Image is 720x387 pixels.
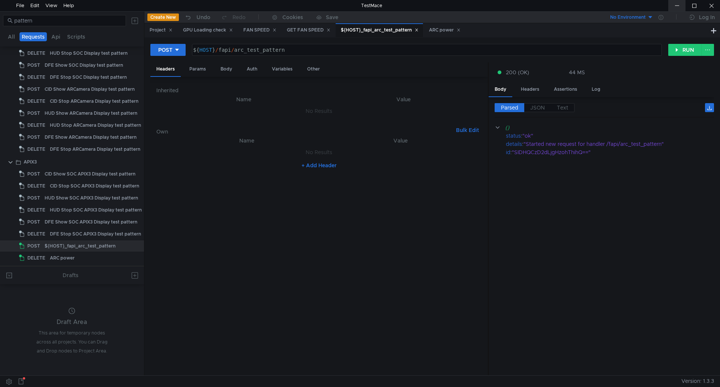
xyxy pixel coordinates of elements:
[150,62,181,77] div: Headers
[65,32,87,41] button: Scripts
[63,271,78,280] div: Drafts
[150,44,186,56] button: POST
[523,140,704,148] div: "Started new request for handler /fapi/arc_test_pattern"
[179,12,216,23] button: Undo
[45,240,115,252] div: ${HOST}_fapi_arc_test_pattern
[27,252,45,264] span: DELETE
[27,216,40,228] span: POST
[306,108,332,114] nz-embed-empty: No Results
[601,11,653,23] button: No Environment
[27,120,45,131] span: DELETE
[158,46,172,54] div: POST
[27,132,40,143] span: POST
[45,108,137,119] div: HUD Show ARCamera Display test pattern
[325,136,476,145] th: Value
[27,180,45,192] span: DELETE
[45,84,135,95] div: CID Show ARCamera Display test pattern
[548,82,583,96] div: Assertions
[14,16,121,25] input: Search...
[326,15,338,20] div: Save
[27,144,45,155] span: DELETE
[306,149,332,156] nz-embed-empty: No Results
[45,132,136,143] div: DFE Show ARCamera Display test pattern
[505,123,703,132] div: {}
[27,84,40,95] span: POST
[569,69,585,76] div: 44 MS
[49,32,63,41] button: Api
[506,132,714,140] div: :
[301,62,326,76] div: Other
[50,48,127,59] div: HUD Stop SOC Display test pattern
[27,192,40,204] span: POST
[27,48,45,59] span: DELETE
[45,216,137,228] div: DFE Show SOC APIX3 Display test pattern
[27,108,40,119] span: POST
[27,96,45,107] span: DELETE
[501,104,518,111] span: Parsed
[681,376,714,387] span: Version: 1.3.3
[50,180,139,192] div: CID Stop SOC APIX3 Display test pattern
[50,252,75,264] div: ARC power
[282,13,303,22] div: Cookies
[216,12,251,23] button: Redo
[45,192,138,204] div: HUD Show SOC APIX3 Display test pattern
[232,13,246,22] div: Redo
[287,26,330,34] div: GET FAN SPEED
[196,13,210,22] div: Undo
[50,72,127,83] div: DFE Stop SOC Display test pattern
[24,156,37,168] div: APIX3
[156,127,453,136] h6: Own
[6,32,17,41] button: All
[515,82,545,96] div: Headers
[699,13,715,22] div: Log In
[162,95,325,104] th: Name
[522,132,704,140] div: "ok"
[453,126,482,135] button: Bulk Edit
[506,140,714,148] div: :
[168,136,325,145] th: Name
[45,60,123,71] div: DFE Show SOC Display test pattern
[241,62,263,76] div: Auth
[489,82,512,97] div: Body
[27,60,40,71] span: POST
[341,26,418,34] div: ${HOST}_fapi_arc_test_pattern
[27,204,45,216] span: DELETE
[50,204,142,216] div: HUD Stop SOC APIX3 Display test pattern
[50,228,141,240] div: DFE Stop SOC APIX3 Display test pattern
[506,140,522,148] div: details
[266,62,298,76] div: Variables
[27,228,45,240] span: DELETE
[27,240,40,252] span: POST
[19,32,47,41] button: Requests
[557,104,568,111] span: Text
[50,144,140,155] div: DFE Stop ARCamera Display test pattern
[50,96,138,107] div: CID Stop ARCamera Display test pattern
[506,68,529,76] span: 200 (OK)
[150,26,172,34] div: Project
[183,62,212,76] div: Params
[243,26,276,34] div: FAN SPEED
[506,148,714,156] div: :
[214,62,238,76] div: Body
[429,26,460,34] div: ARC power
[506,148,510,156] div: id
[156,86,482,95] h6: Inherited
[50,120,141,131] div: HUD Stop ARCamera Display test pattern
[586,82,606,96] div: Log
[325,95,482,104] th: Value
[298,161,340,170] button: + Add Header
[610,14,646,21] div: No Environment
[512,148,704,156] div: "SIDHQCzD2dLjgHzohThihQ=="
[530,104,545,111] span: JSON
[45,168,135,180] div: CID Show SOC APIX3 Display test pattern
[27,168,40,180] span: POST
[147,13,179,21] button: Create New
[183,26,233,34] div: GPU Loading check
[506,132,521,140] div: status
[27,72,45,83] span: DELETE
[668,44,702,56] button: RUN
